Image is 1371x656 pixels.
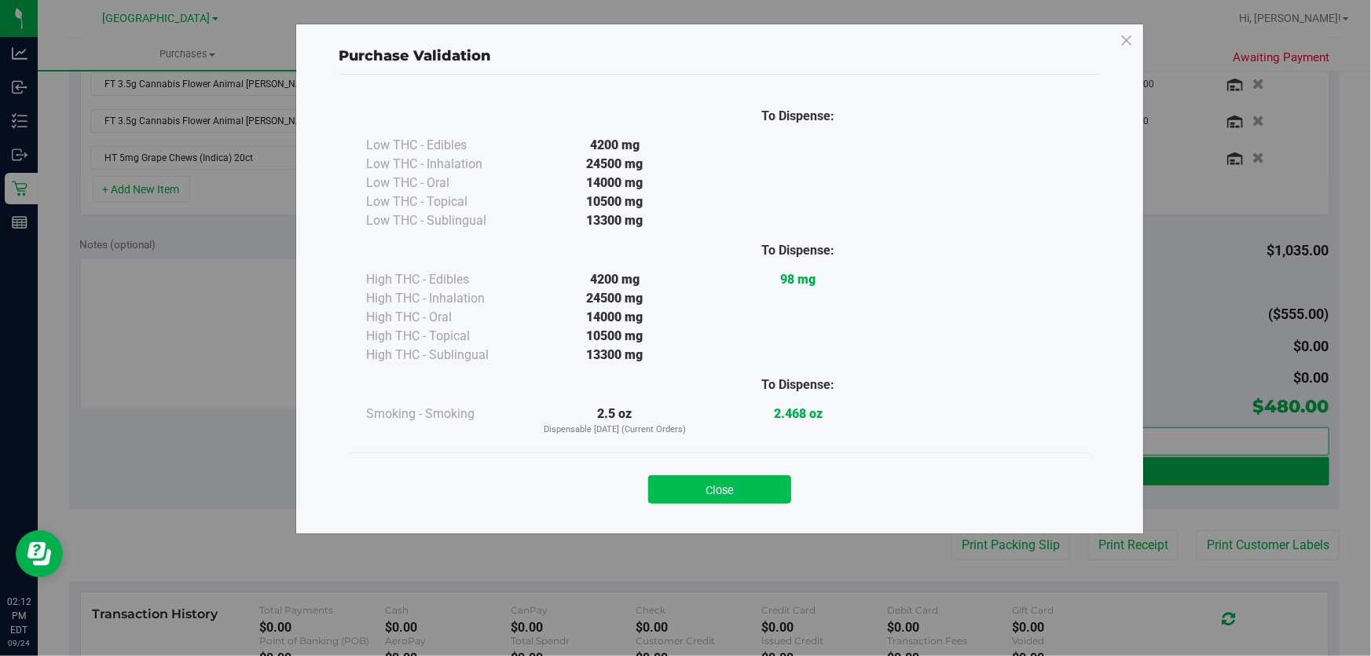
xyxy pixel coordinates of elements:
div: Low THC - Oral [366,174,523,192]
div: High THC - Edibles [366,270,523,289]
div: 14000 mg [523,174,706,192]
div: 13300 mg [523,346,706,365]
div: Low THC - Edibles [366,136,523,155]
div: 2.5 oz [523,405,706,437]
div: To Dispense: [706,241,889,260]
span: Purchase Validation [339,47,491,64]
div: Low THC - Topical [366,192,523,211]
div: To Dispense: [706,376,889,394]
p: Dispensable [DATE] (Current Orders) [523,423,706,437]
div: Smoking - Smoking [366,405,523,423]
div: 24500 mg [523,155,706,174]
iframe: Resource center [16,530,63,577]
div: 13300 mg [523,211,706,230]
div: Low THC - Sublingual [366,211,523,230]
div: 4200 mg [523,270,706,289]
div: 10500 mg [523,327,706,346]
div: 24500 mg [523,289,706,308]
div: High THC - Topical [366,327,523,346]
div: 14000 mg [523,308,706,327]
strong: 98 mg [780,272,816,287]
button: Close [648,475,791,504]
div: 4200 mg [523,136,706,155]
div: High THC - Sublingual [366,346,523,365]
div: To Dispense: [706,107,889,126]
div: Low THC - Inhalation [366,155,523,174]
div: 10500 mg [523,192,706,211]
div: High THC - Oral [366,308,523,327]
div: High THC - Inhalation [366,289,523,308]
strong: 2.468 oz [774,406,823,421]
